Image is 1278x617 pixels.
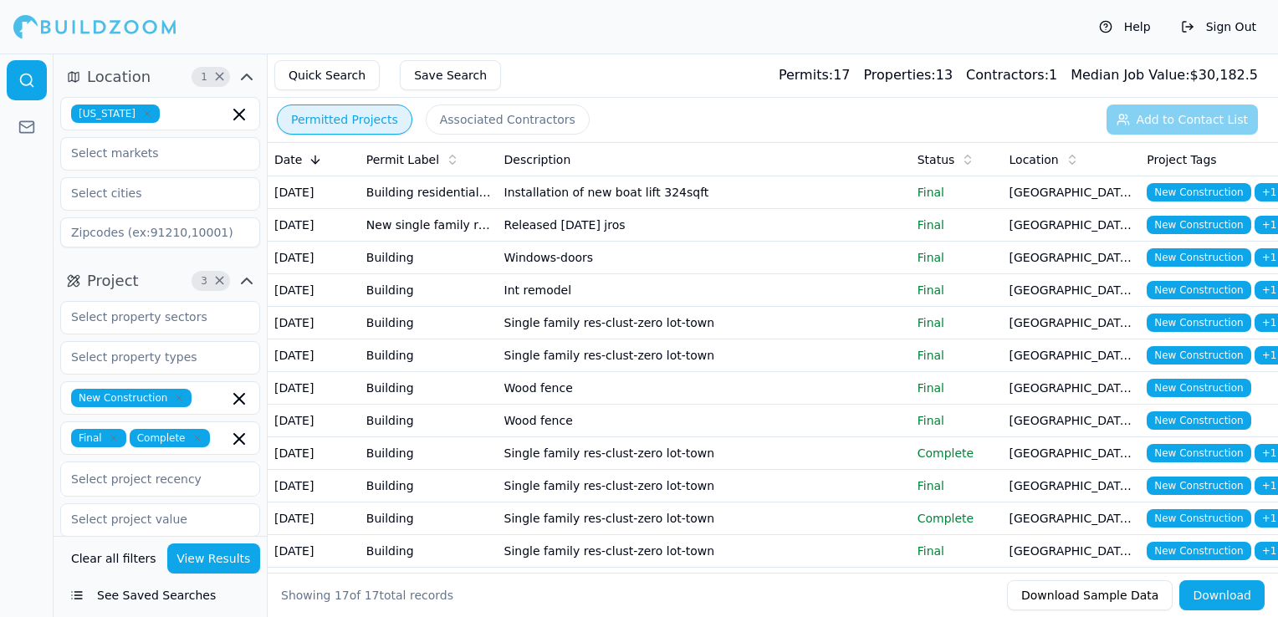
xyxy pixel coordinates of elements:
[1173,13,1265,40] button: Sign Out
[1147,281,1250,299] span: New Construction
[498,568,911,600] td: Restaurant (less than 50 occupants)
[1179,580,1265,610] button: Download
[1091,13,1159,40] button: Help
[1147,542,1250,560] span: New Construction
[498,372,911,405] td: Wood fence
[360,568,498,600] td: Building
[87,269,139,293] span: Project
[918,477,996,494] p: Final
[1003,568,1141,600] td: [GEOGRAPHIC_DATA], [GEOGRAPHIC_DATA]
[918,249,996,266] p: Final
[1003,176,1141,209] td: [GEOGRAPHIC_DATA], [GEOGRAPHIC_DATA]
[918,184,996,201] p: Final
[61,504,238,534] input: Select project value
[400,60,501,90] button: Save Search
[918,412,996,429] p: Final
[213,73,226,81] span: Clear Location filters
[1147,444,1250,462] span: New Construction
[365,589,380,602] span: 17
[498,405,911,437] td: Wood fence
[1147,183,1250,201] span: New Construction
[360,242,498,274] td: Building
[61,342,238,372] input: Select property types
[498,176,911,209] td: Installation of new boat lift 324sqft
[1147,216,1250,234] span: New Construction
[1010,151,1059,168] span: Location
[779,67,833,83] span: Permits:
[268,339,360,372] td: [DATE]
[918,314,996,331] p: Final
[498,307,911,339] td: Single family res-clust-zero lot-town
[268,568,360,600] td: [DATE]
[268,307,360,339] td: [DATE]
[167,543,261,574] button: View Results
[1147,411,1250,430] span: New Construction
[498,470,911,502] td: Single family res-clust-zero lot-town
[67,543,161,574] button: Clear all filters
[360,274,498,307] td: Building
[918,445,996,461] p: Complete
[1007,580,1173,610] button: Download Sample Data
[360,307,498,339] td: Building
[1147,346,1250,365] span: New Construction
[360,470,498,502] td: Building
[268,209,360,242] td: [DATE]
[360,502,498,535] td: Building
[61,138,238,168] input: Select markets
[863,67,935,83] span: Properties:
[1003,535,1141,568] td: [GEOGRAPHIC_DATA], [GEOGRAPHIC_DATA]
[60,64,260,90] button: Location1Clear Location filters
[268,242,360,274] td: [DATE]
[498,502,911,535] td: Single family res-clust-zero lot-town
[498,242,911,274] td: Windows-doors
[1147,151,1216,168] span: Project Tags
[71,389,192,407] span: New Construction
[1003,502,1141,535] td: [GEOGRAPHIC_DATA], [GEOGRAPHIC_DATA]
[779,65,851,85] div: 17
[268,470,360,502] td: [DATE]
[1003,209,1141,242] td: [GEOGRAPHIC_DATA], [GEOGRAPHIC_DATA]
[274,151,302,168] span: Date
[360,339,498,372] td: Building
[268,372,360,405] td: [DATE]
[918,282,996,298] p: Final
[196,273,212,289] span: 3
[1003,405,1141,437] td: [GEOGRAPHIC_DATA], [GEOGRAPHIC_DATA]
[1147,248,1250,267] span: New Construction
[130,429,210,447] span: Complete
[1003,339,1141,372] td: [GEOGRAPHIC_DATA], [GEOGRAPHIC_DATA]
[918,543,996,559] p: Final
[71,429,126,447] span: Final
[918,347,996,364] p: Final
[498,437,911,470] td: Single family res-clust-zero lot-town
[281,587,453,604] div: Showing of total records
[268,502,360,535] td: [DATE]
[360,209,498,242] td: New single family residence
[335,589,350,602] span: 17
[268,274,360,307] td: [DATE]
[426,105,590,135] button: Associated Contractors
[268,405,360,437] td: [DATE]
[360,176,498,209] td: Building residential-interior work multiple trades
[71,105,160,123] span: [US_STATE]
[1003,274,1141,307] td: [GEOGRAPHIC_DATA], [GEOGRAPHIC_DATA]
[918,151,955,168] span: Status
[918,380,996,396] p: Final
[277,105,412,135] button: Permitted Projects
[360,535,498,568] td: Building
[1003,470,1141,502] td: [GEOGRAPHIC_DATA], [GEOGRAPHIC_DATA]
[360,372,498,405] td: Building
[213,277,226,285] span: Clear Project filters
[1003,307,1141,339] td: [GEOGRAPHIC_DATA], [GEOGRAPHIC_DATA]
[60,217,260,247] input: Zipcodes (ex:91210,10001)
[60,580,260,610] button: See Saved Searches
[1003,437,1141,470] td: [GEOGRAPHIC_DATA], [GEOGRAPHIC_DATA]
[61,302,238,332] input: Select property sectors
[268,176,360,209] td: [DATE]
[918,217,996,233] p: Final
[196,69,212,85] span: 1
[1147,509,1250,528] span: New Construction
[366,151,439,168] span: Permit Label
[268,437,360,470] td: [DATE]
[863,65,953,85] div: 13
